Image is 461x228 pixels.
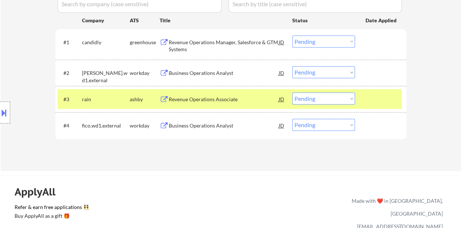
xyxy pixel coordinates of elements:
[278,66,285,79] div: JD
[292,14,355,27] div: Status
[15,205,199,212] a: Refer & earn free applications 👯‍♀️
[130,96,160,103] div: ashby
[130,39,160,46] div: greenhouse
[15,212,87,221] a: Buy ApplyAll as a gift 🎁
[169,96,279,103] div: Revenue Operations Associate
[169,122,279,129] div: Business Operations Analyst
[278,92,285,106] div: JD
[349,194,443,220] div: Made with ❤️ in [GEOGRAPHIC_DATA], [GEOGRAPHIC_DATA]
[278,119,285,132] div: JD
[15,213,87,218] div: Buy ApplyAll as a gift 🎁
[160,17,285,24] div: Title
[82,39,130,46] div: candidly
[278,35,285,49] div: JD
[130,69,160,77] div: workday
[366,17,398,24] div: Date Applied
[82,17,130,24] div: Company
[130,17,160,24] div: ATS
[130,122,160,129] div: workday
[169,39,279,53] div: Revenue Operations Manager, Salesforce & GTM Systems
[15,186,64,198] div: ApplyAll
[63,39,76,46] div: #1
[169,69,279,77] div: Business Operations Analyst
